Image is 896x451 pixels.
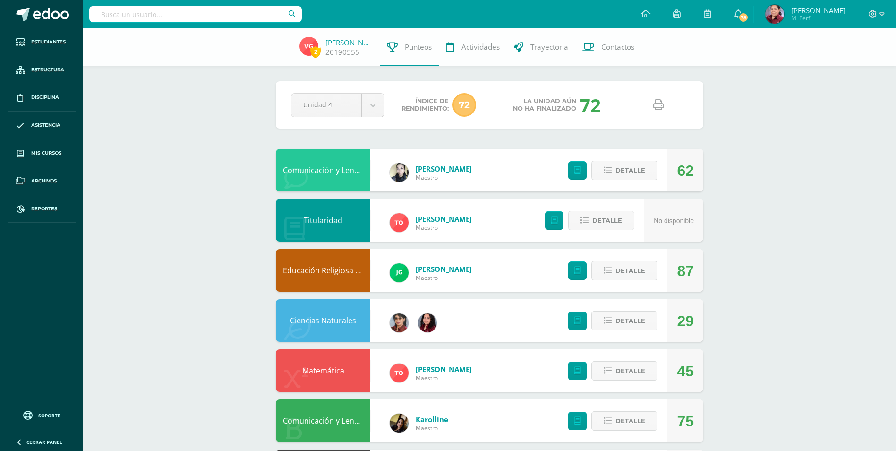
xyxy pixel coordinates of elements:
[8,139,76,167] a: Mis cursos
[276,299,370,342] div: Ciencias Naturales
[654,217,694,225] span: No disponible
[401,97,449,113] span: Índice de Rendimiento:
[580,93,601,117] div: 72
[568,211,634,230] button: Detalle
[283,265,381,276] a: Educación Religiosa Escolar
[31,177,57,185] span: Archivos
[380,28,439,66] a: Punteos
[283,165,464,175] a: Comunicación y Lenguaje, Idioma Extranjero Inglés
[592,212,622,229] span: Detalle
[416,224,472,232] span: Maestro
[276,249,370,292] div: Educación Religiosa Escolar
[291,94,384,117] a: Unidad 4
[591,261,657,280] button: Detalle
[416,274,472,282] span: Maestro
[418,313,437,332] img: 7420dd8cffec07cce464df0021f01d4a.png
[615,162,645,179] span: Detalle
[8,56,76,84] a: Estructura
[390,414,409,433] img: fb79f5a91a3aae58e4c0de196cfe63c7.png
[615,412,645,430] span: Detalle
[575,28,641,66] a: Contactos
[530,42,568,52] span: Trayectoria
[615,362,645,380] span: Detalle
[325,38,373,47] a: [PERSON_NAME]
[390,213,409,232] img: 756ce12fb1b4cf9faf9189d656ca7749.png
[591,161,657,180] button: Detalle
[38,412,60,419] span: Soporte
[283,416,432,426] a: Comunicación y Lenguaje, Idioma Español
[765,5,784,24] img: d6b8000caef82a835dfd50702ce5cd6f.png
[304,215,342,225] a: Titularidad
[416,364,472,374] a: [PERSON_NAME]
[416,374,472,382] span: Maestro
[615,312,645,330] span: Detalle
[31,66,64,74] span: Estructura
[791,14,845,22] span: Mi Perfil
[461,42,500,52] span: Actividades
[591,411,657,431] button: Detalle
[416,424,448,432] span: Maestro
[31,94,59,101] span: Disciplina
[591,311,657,330] button: Detalle
[615,262,645,279] span: Detalle
[390,313,409,332] img: 62738a800ecd8b6fa95d10d0b85c3dbc.png
[11,408,72,421] a: Soporte
[303,94,350,116] span: Unidad 4
[276,199,370,242] div: Titularidad
[31,149,61,157] span: Mis cursos
[8,195,76,223] a: Reportes
[276,399,370,442] div: Comunicación y Lenguaje, Idioma Español
[416,214,472,224] a: [PERSON_NAME]
[8,167,76,195] a: Archivos
[276,149,370,191] div: Comunicación y Lenguaje, Idioma Extranjero Inglés
[390,163,409,182] img: 119c9a59dca757fc394b575038654f60.png
[299,37,318,56] img: 423cd6c0fd3f54d235a70c2f4562aa40.png
[8,112,76,139] a: Asistencia
[31,121,60,129] span: Asistencia
[591,361,657,381] button: Detalle
[738,12,749,23] span: 78
[677,350,694,392] div: 45
[677,250,694,292] div: 87
[31,205,57,213] span: Reportes
[325,47,359,57] a: 20190555
[416,264,472,274] a: [PERSON_NAME]
[416,164,472,173] a: [PERSON_NAME]
[452,93,476,117] span: 72
[26,439,62,445] span: Cerrar panel
[390,263,409,282] img: 3da61d9b1d2c0c7b8f7e89c78bbce001.png
[677,149,694,192] div: 62
[416,415,448,424] a: Karolline
[513,97,576,113] span: La unidad aún no ha finalizado
[290,315,356,326] a: Ciencias Naturales
[8,28,76,56] a: Estudiantes
[439,28,507,66] a: Actividades
[310,46,321,58] span: 2
[390,364,409,382] img: 756ce12fb1b4cf9faf9189d656ca7749.png
[31,38,66,46] span: Estudiantes
[302,365,344,376] a: Matemática
[276,349,370,392] div: Matemática
[677,300,694,342] div: 29
[416,173,472,182] span: Maestro
[89,6,302,22] input: Busca un usuario...
[507,28,575,66] a: Trayectoria
[677,400,694,442] div: 75
[405,42,432,52] span: Punteos
[8,84,76,112] a: Disciplina
[601,42,634,52] span: Contactos
[791,6,845,15] span: [PERSON_NAME]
